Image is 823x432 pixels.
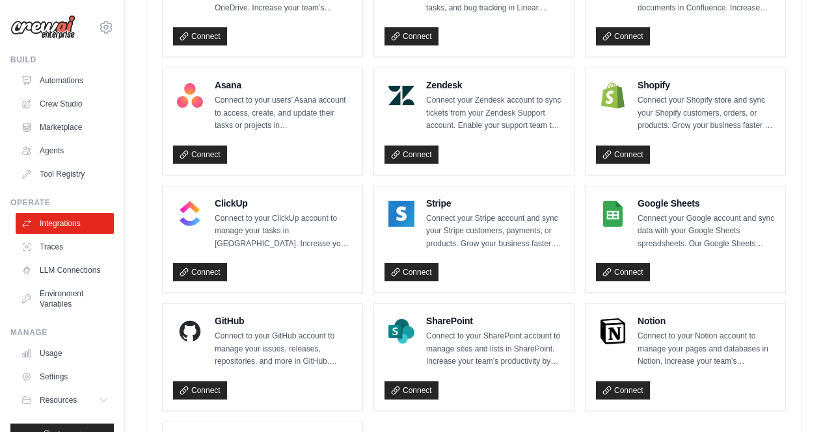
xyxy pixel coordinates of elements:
img: Google Sheets Logo [600,201,626,227]
span: Resources [40,395,77,405]
p: Connect to your GitHub account to manage your issues, releases, repositories, and more in GitHub.... [215,330,352,368]
h4: Zendesk [426,79,563,92]
h4: GitHub [215,314,352,327]
img: Notion Logo [600,318,626,344]
h4: Google Sheets [638,197,775,210]
a: Connect [596,263,650,281]
p: Connect your Google account and sync data with your Google Sheets spreadsheets. Our Google Sheets... [638,212,775,251]
h4: Notion [638,314,775,327]
a: Tool Registry [16,164,114,184]
a: Marketplace [16,117,114,138]
img: ClickUp Logo [177,201,203,227]
a: Connect [385,381,438,400]
p: Connect to your SharePoint account to manage sites and lists in SharePoint. Increase your team’s ... [426,330,563,368]
a: Integrations [16,213,114,234]
p: Connect your Zendesk account to sync tickets from your Zendesk Support account. Enable your suppo... [426,94,563,133]
a: Usage [16,343,114,364]
h4: Asana [215,79,352,92]
h4: ClickUp [215,197,352,210]
a: Automations [16,70,114,91]
a: Connect [173,27,227,45]
a: Settings [16,366,114,387]
img: Zendesk Logo [388,83,414,108]
button: Resources [16,390,114,411]
p: Connect your Shopify store and sync your Shopify customers, orders, or products. Grow your busine... [638,94,775,133]
a: Environment Variables [16,283,114,314]
h4: Shopify [638,79,775,92]
a: LLM Connections [16,260,114,281]
a: Connect [596,381,650,400]
p: Connect to your ClickUp account to manage your tasks in [GEOGRAPHIC_DATA]. Increase your team’s p... [215,212,352,251]
a: Connect [385,27,438,45]
p: Connect your Stripe account and sync your Stripe customers, payments, or products. Grow your busi... [426,212,563,251]
a: Agents [16,140,114,161]
a: Connect [385,146,438,164]
a: Connect [596,27,650,45]
img: Shopify Logo [600,83,626,108]
img: Logo [10,15,75,40]
a: Crew Studio [16,94,114,114]
div: Manage [10,327,114,338]
img: Asana Logo [177,83,203,108]
img: SharePoint Logo [388,318,414,344]
h4: SharePoint [426,314,563,327]
a: Connect [173,263,227,281]
h4: Stripe [426,197,563,210]
a: Connect [385,263,438,281]
div: Operate [10,197,114,208]
a: Connect [173,146,227,164]
a: Connect [173,381,227,400]
img: Stripe Logo [388,201,414,227]
div: Build [10,55,114,65]
p: Connect to your Notion account to manage your pages and databases in Notion. Increase your team’s... [638,330,775,368]
a: Traces [16,236,114,257]
p: Connect to your users’ Asana account to access, create, and update their tasks or projects in [GE... [215,94,352,133]
img: GitHub Logo [177,318,203,344]
a: Connect [596,146,650,164]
